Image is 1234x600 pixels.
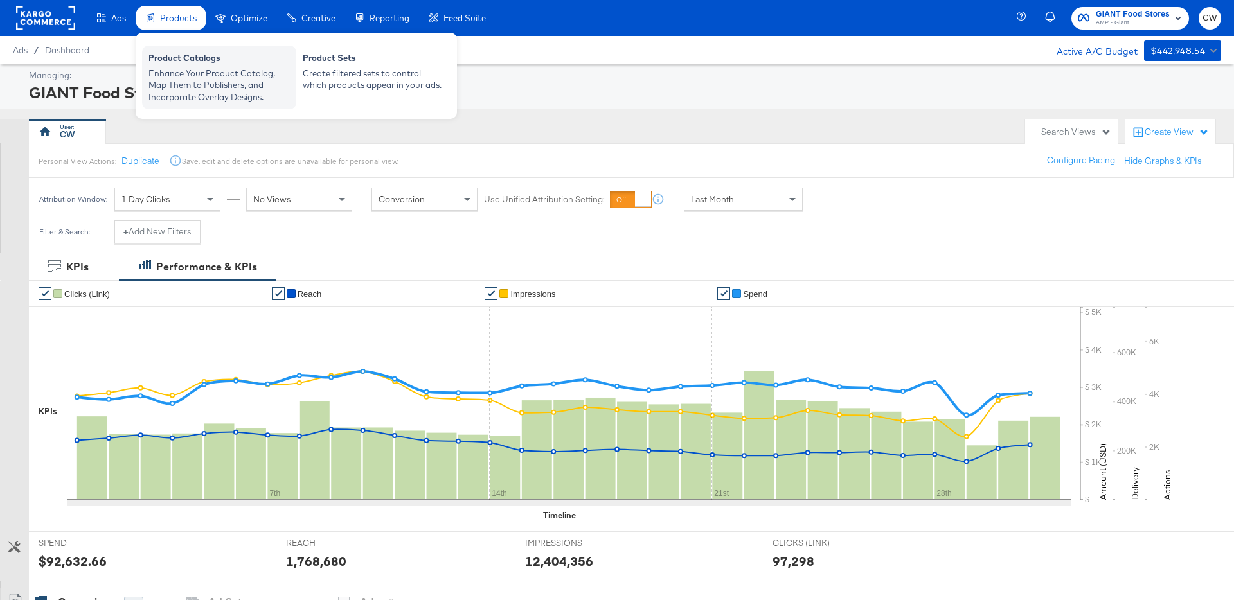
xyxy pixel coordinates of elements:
[1038,149,1124,172] button: Configure Pacing
[66,260,89,274] div: KPIs
[717,287,730,300] a: ✔
[443,13,486,23] span: Feed Suite
[743,289,767,299] span: Spend
[510,289,555,299] span: Impressions
[156,260,257,274] div: Performance & KPIs
[1199,7,1221,30] button: CW
[13,45,28,55] span: Ads
[1124,155,1202,167] button: Hide Graphs & KPIs
[773,537,869,549] span: CLICKS (LINK)
[1096,18,1170,28] span: AMP - Giant
[1043,40,1138,60] div: Active A/C Budget
[182,156,398,166] div: Save, edit and delete options are unavailable for personal view.
[1150,43,1205,59] div: $442,948.54
[298,289,322,299] span: Reach
[39,287,51,300] a: ✔
[45,45,89,55] a: Dashboard
[1144,40,1221,61] button: $442,948.54
[160,13,197,23] span: Products
[543,509,576,522] div: Timeline
[691,193,734,205] span: Last Month
[286,552,346,570] div: 1,768,680
[485,287,497,300] a: ✔
[121,155,159,167] button: Duplicate
[301,13,335,23] span: Creative
[29,69,1218,82] div: Managing:
[525,552,593,570] div: 12,404,356
[1096,8,1170,21] span: GIANT Food Stores
[39,156,116,166] div: Personal View Actions:
[484,193,605,206] label: Use Unified Attribution Setting:
[1204,11,1216,26] span: CW
[231,13,267,23] span: Optimize
[1129,467,1141,500] text: Delivery
[773,552,814,570] div: 97,298
[39,552,107,570] div: $92,632.66
[114,220,201,243] button: +Add New Filters
[272,287,285,300] a: ✔
[64,289,110,299] span: Clicks (Link)
[379,193,425,205] span: Conversion
[29,82,1218,103] div: GIANT Food Stores
[39,195,108,204] div: Attribution Window:
[39,537,135,549] span: SPEND
[60,128,75,141] div: CW
[253,193,291,205] span: No Views
[123,225,129,238] strong: +
[1145,126,1209,139] div: Create View
[121,193,170,205] span: 1 Day Clicks
[111,13,126,23] span: Ads
[28,45,45,55] span: /
[39,405,57,418] div: KPIs
[525,537,621,549] span: IMPRESSIONS
[1161,470,1173,500] text: Actions
[1097,443,1109,500] text: Amount (USD)
[286,537,382,549] span: REACH
[370,13,409,23] span: Reporting
[39,227,91,236] div: Filter & Search:
[1071,7,1189,30] button: GIANT Food StoresAMP - Giant
[1041,126,1111,138] div: Search Views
